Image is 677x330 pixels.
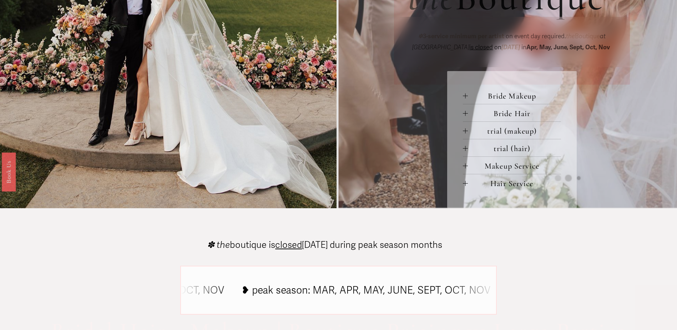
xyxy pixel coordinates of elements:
[468,179,561,188] span: Hair Service
[412,32,607,51] em: at [GEOGRAPHIC_DATA]
[418,32,423,40] em: ✽
[463,87,561,104] button: Bride Makeup
[468,144,561,153] span: trial (hair)
[468,91,561,101] span: Bride Makeup
[504,32,566,40] span: on event day required.
[408,31,616,53] p: on
[2,152,16,191] a: Book Us
[463,157,561,174] button: Makeup Service
[566,32,600,40] span: Boutique
[242,284,491,297] tspan: ❥ peak season: MAR, APR, MAY, JUNE, SEPT, OCT, NOV
[501,44,520,51] em: [DATE]
[463,174,561,191] button: Hair Service
[463,104,561,121] button: Bride Hair
[463,122,561,139] button: trial (makeup)
[468,126,561,136] span: trial (makeup)
[468,109,561,118] span: Bride Hair
[207,239,230,250] em: ✽ the
[207,240,442,249] p: boutique is [DATE] during peak season months
[468,161,561,171] span: Makeup Service
[463,139,561,156] button: trial (hair)
[526,44,610,51] strong: Apr, May, June, Sept, Oct, Nov
[520,44,611,51] span: in
[275,239,302,250] span: closed
[423,32,504,40] strong: 3-service minimum per artist
[469,44,493,51] span: is closed
[566,32,575,40] em: the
